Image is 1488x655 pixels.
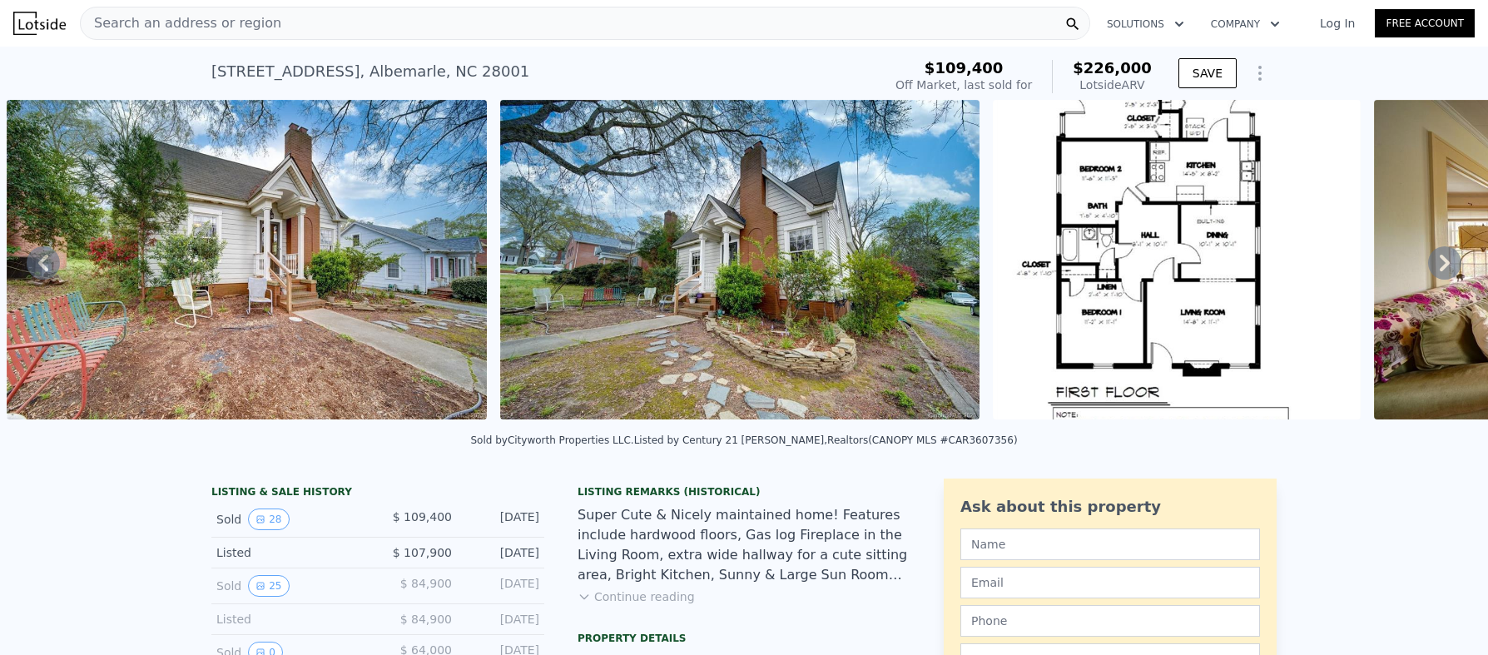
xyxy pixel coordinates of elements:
span: $ 109,400 [393,510,452,524]
div: Property details [578,632,910,645]
div: [DATE] [465,575,539,597]
button: Continue reading [578,588,695,605]
span: $226,000 [1073,59,1152,77]
div: Ask about this property [960,495,1260,519]
a: Log In [1300,15,1375,32]
span: $109,400 [925,59,1004,77]
input: Name [960,528,1260,560]
div: Listed [216,611,365,628]
button: View historical data [248,575,289,597]
button: Solutions [1094,9,1198,39]
input: Phone [960,605,1260,637]
span: $ 84,900 [400,613,452,626]
span: $ 84,900 [400,577,452,590]
div: [STREET_ADDRESS] , Albemarle , NC 28001 [211,60,529,83]
button: SAVE [1178,58,1237,88]
button: Company [1198,9,1293,39]
img: Lotside [13,12,66,35]
div: Listing Remarks (Historical) [578,485,910,499]
img: Sale: 92953544 Parcel: 89345991 [7,100,487,419]
div: Off Market, last sold for [895,77,1032,93]
div: Listed by Century 21 [PERSON_NAME],Realtors (CANOPY MLS #CAR3607356) [634,434,1018,446]
button: Show Options [1243,57,1277,90]
input: Email [960,567,1260,598]
div: Listed [216,544,365,561]
span: $ 107,900 [393,546,452,559]
div: Sold [216,575,365,597]
button: View historical data [248,509,289,530]
div: Sold [216,509,365,530]
div: [DATE] [465,544,539,561]
div: Sold by Cityworth Properties LLC . [470,434,633,446]
img: Sale: 92953544 Parcel: 89345991 [500,100,980,419]
div: LISTING & SALE HISTORY [211,485,544,502]
img: Sale: 92953544 Parcel: 89345991 [993,100,1361,419]
div: Super Cute & Nicely maintained home! Features include hardwood floors, Gas log Fireplace in the L... [578,505,910,585]
div: Lotside ARV [1073,77,1152,93]
span: Search an address or region [81,13,281,33]
a: Free Account [1375,9,1475,37]
div: [DATE] [465,611,539,628]
div: [DATE] [465,509,539,530]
